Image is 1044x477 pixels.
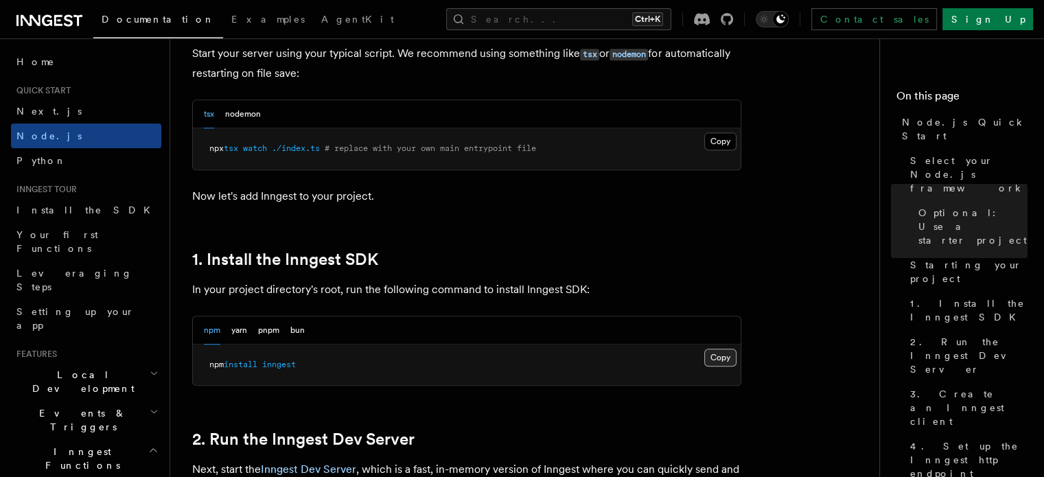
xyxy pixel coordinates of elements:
[192,280,741,299] p: In your project directory's root, run the following command to install Inngest SDK:
[223,4,313,37] a: Examples
[610,49,648,60] code: nodemon
[910,258,1028,286] span: Starting your project
[446,8,671,30] button: Search...Ctrl+K
[910,296,1028,324] span: 1. Install the Inngest SDK
[16,55,55,69] span: Home
[16,306,135,331] span: Setting up your app
[262,360,296,369] span: inngest
[704,132,736,150] button: Copy
[580,47,599,60] a: tsx
[580,49,599,60] code: tsx
[325,143,536,153] span: # replace with your own main entrypoint file
[258,316,279,345] button: pnpm
[632,12,663,26] kbd: Ctrl+K
[224,143,238,153] span: tsx
[11,198,161,222] a: Install the SDK
[209,143,224,153] span: npx
[192,44,741,83] p: Start your server using your typical script. We recommend using something like or for automatical...
[225,100,261,128] button: nodemon
[11,299,161,338] a: Setting up your app
[756,11,789,27] button: Toggle dark mode
[204,100,214,128] button: tsx
[231,316,247,345] button: yarn
[11,222,161,261] a: Your first Functions
[905,382,1028,434] a: 3. Create an Inngest client
[905,291,1028,329] a: 1. Install the Inngest SDK
[11,401,161,439] button: Events & Triggers
[204,316,220,345] button: npm
[11,349,57,360] span: Features
[905,253,1028,291] a: Starting your project
[704,349,736,367] button: Copy
[313,4,402,37] a: AgentKit
[272,143,320,153] span: ./index.ts
[11,261,161,299] a: Leveraging Steps
[16,130,82,141] span: Node.js
[11,406,150,434] span: Events & Triggers
[910,387,1028,428] span: 3. Create an Inngest client
[16,229,98,254] span: Your first Functions
[261,463,356,476] a: Inngest Dev Server
[192,430,415,449] a: 2. Run the Inngest Dev Server
[11,148,161,173] a: Python
[192,250,378,269] a: 1. Install the Inngest SDK
[11,184,77,195] span: Inngest tour
[243,143,267,153] span: watch
[16,155,67,166] span: Python
[610,47,648,60] a: nodemon
[11,85,71,96] span: Quick start
[321,14,394,25] span: AgentKit
[93,4,223,38] a: Documentation
[102,14,215,25] span: Documentation
[910,154,1028,195] span: Select your Node.js framework
[918,206,1028,247] span: Optional: Use a starter project
[942,8,1033,30] a: Sign Up
[905,329,1028,382] a: 2. Run the Inngest Dev Server
[192,187,741,206] p: Now let's add Inngest to your project.
[905,148,1028,200] a: Select your Node.js framework
[16,106,82,117] span: Next.js
[913,200,1028,253] a: Optional: Use a starter project
[290,316,305,345] button: bun
[231,14,305,25] span: Examples
[902,115,1028,143] span: Node.js Quick Start
[16,268,132,292] span: Leveraging Steps
[11,368,150,395] span: Local Development
[224,360,257,369] span: install
[11,445,148,472] span: Inngest Functions
[811,8,937,30] a: Contact sales
[11,124,161,148] a: Node.js
[11,362,161,401] button: Local Development
[16,205,159,216] span: Install the SDK
[11,99,161,124] a: Next.js
[896,110,1028,148] a: Node.js Quick Start
[896,88,1028,110] h4: On this page
[11,49,161,74] a: Home
[209,360,224,369] span: npm
[910,335,1028,376] span: 2. Run the Inngest Dev Server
